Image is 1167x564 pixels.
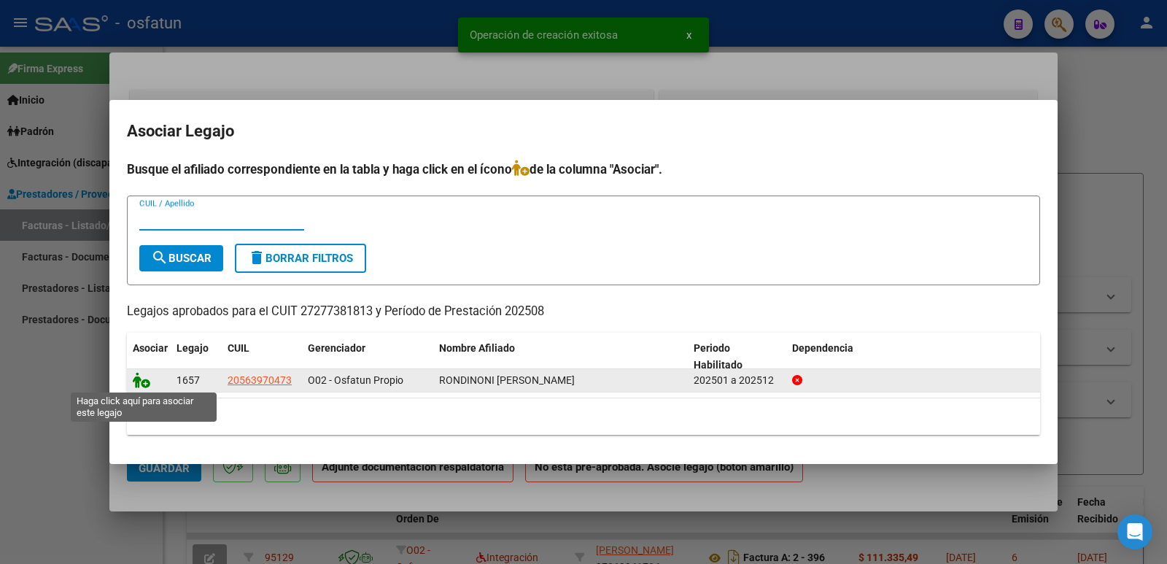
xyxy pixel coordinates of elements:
[694,372,780,389] div: 202501 a 202512
[127,117,1040,145] h2: Asociar Legajo
[792,342,853,354] span: Dependencia
[171,333,222,381] datatable-header-cell: Legajo
[127,333,171,381] datatable-header-cell: Asociar
[151,252,212,265] span: Buscar
[308,342,365,354] span: Gerenciador
[433,333,688,381] datatable-header-cell: Nombre Afiliado
[1117,514,1152,549] div: Open Intercom Messenger
[439,374,575,386] span: RONDINONI JUAN MARTIN
[786,333,1041,381] datatable-header-cell: Dependencia
[248,249,265,266] mat-icon: delete
[133,342,168,354] span: Asociar
[308,374,403,386] span: O02 - Osfatun Propio
[248,252,353,265] span: Borrar Filtros
[127,303,1040,321] p: Legajos aprobados para el CUIT 27277381813 y Período de Prestación 202508
[177,342,209,354] span: Legajo
[177,374,200,386] span: 1657
[688,333,786,381] datatable-header-cell: Periodo Habilitado
[151,249,168,266] mat-icon: search
[222,333,302,381] datatable-header-cell: CUIL
[302,333,433,381] datatable-header-cell: Gerenciador
[694,342,743,371] span: Periodo Habilitado
[235,244,366,273] button: Borrar Filtros
[127,160,1040,179] h4: Busque el afiliado correspondiente en la tabla y haga click en el ícono de la columna "Asociar".
[139,245,223,271] button: Buscar
[127,398,1040,435] div: 1 registros
[228,342,249,354] span: CUIL
[439,342,515,354] span: Nombre Afiliado
[228,374,292,386] span: 20563970473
